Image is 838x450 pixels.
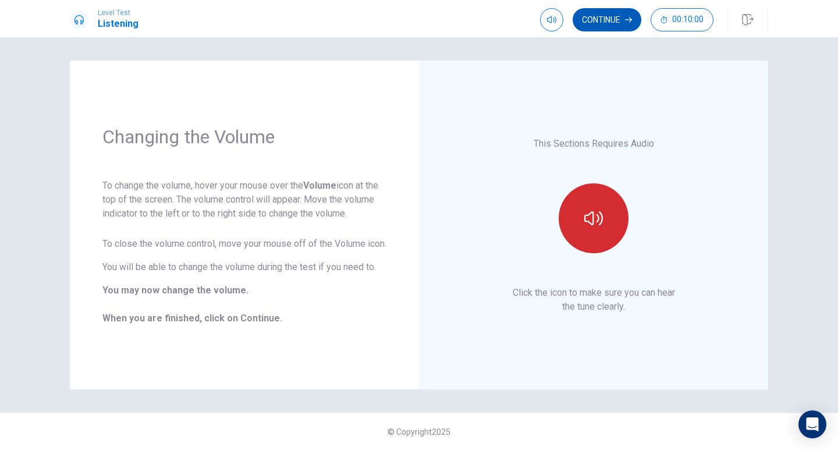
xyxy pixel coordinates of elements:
div: Open Intercom Messenger [798,410,826,438]
p: You will be able to change the volume during the test if you need to. [102,260,386,274]
p: This Sections Requires Audio [534,137,654,151]
h1: Changing the Volume [102,125,386,148]
span: © Copyright 2025 [388,427,450,437]
button: Continue [573,8,641,31]
b: You may now change the volume. When you are finished, click on Continue. [102,285,282,324]
h1: Listening [98,17,139,31]
span: 00:10:00 [672,15,704,24]
p: To change the volume, hover your mouse over the icon at the top of the screen. The volume control... [102,179,386,221]
strong: Volume [303,180,336,191]
span: Level Test [98,9,139,17]
p: To close the volume control, move your mouse off of the Volume icon. [102,237,386,251]
p: Click the icon to make sure you can hear the tune clearly. [513,286,675,314]
button: 00:10:00 [651,8,713,31]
